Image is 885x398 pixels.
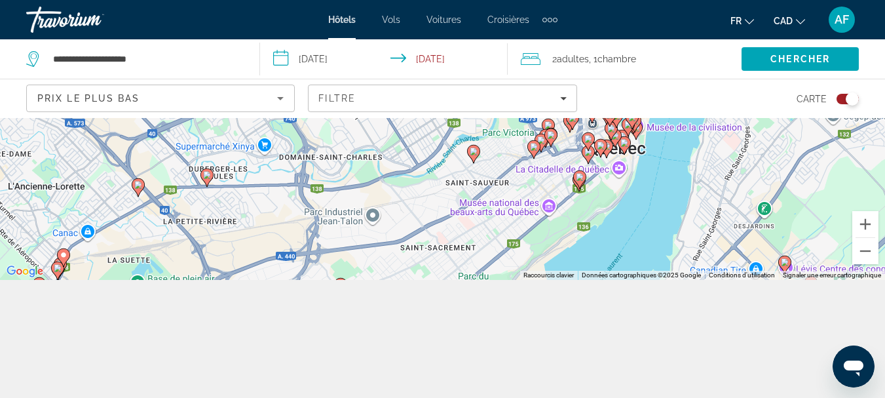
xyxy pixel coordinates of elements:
[774,11,805,30] button: Change currency
[552,50,589,68] span: 2
[318,93,356,104] span: Filtre
[835,13,849,26] span: AF
[26,3,157,37] a: Travorium
[52,49,240,69] input: Search hotel destination
[542,9,557,30] button: Extra navigation items
[37,90,284,106] mat-select: Sort by
[523,271,574,280] button: Raccourcis clavier
[508,39,742,79] button: Travelers: 2 adults, 0 children
[3,263,47,280] a: Ouvrir cette zone dans Google Maps (dans une nouvelle fenêtre)
[582,271,701,279] span: Données cartographiques ©2025 Google
[382,14,400,25] a: Vols
[852,238,878,264] button: Zoom arrière
[783,271,881,279] a: Signaler une erreur cartographique
[426,14,461,25] a: Voitures
[852,211,878,237] button: Zoom avant
[589,50,636,68] span: , 1
[308,85,576,112] button: Filters
[770,54,830,64] span: Chercher
[3,263,47,280] img: Google
[730,16,742,26] span: fr
[709,271,775,279] a: Conditions d'utilisation (s'ouvre dans un nouvel onglet)
[597,54,636,64] span: Chambre
[260,39,507,79] button: Select check in and out date
[730,11,754,30] button: Change language
[742,47,859,71] button: Search
[825,6,859,33] button: User Menu
[557,54,589,64] span: Adultes
[37,93,140,104] span: Prix le plus bas
[774,16,793,26] span: CAD
[797,90,827,108] span: Carte
[827,93,859,105] button: Toggle map
[487,14,529,25] a: Croisières
[833,346,875,388] iframe: Bouton de lancement de la fenêtre de messagerie
[328,14,356,25] a: Hôtels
